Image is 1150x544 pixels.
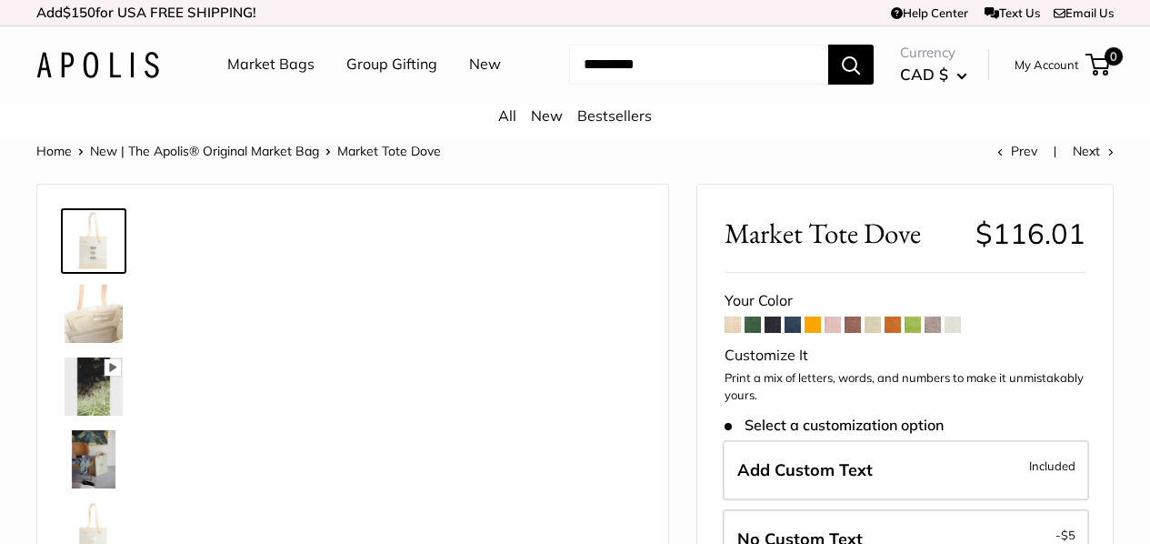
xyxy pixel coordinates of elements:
[1087,54,1110,76] a: 0
[1015,54,1079,76] a: My Account
[65,212,123,270] img: Market Tote Dove
[737,459,873,480] span: Add Custom Text
[985,5,1040,20] a: Text Us
[61,281,126,347] a: Market Tote Dove
[1105,47,1123,65] span: 0
[61,208,126,274] a: Market Tote Dove
[531,106,563,125] a: New
[90,143,319,159] a: New | The Apolis® Original Market Bag
[725,369,1085,405] p: Print a mix of letters, words, and numbers to make it unmistakably yours.
[569,45,828,85] input: Search...
[725,287,1085,315] div: Your Color
[900,40,967,65] span: Currency
[1029,455,1075,477] span: Included
[725,217,962,250] span: Market Tote Dove
[1054,5,1114,20] a: Email Us
[469,51,501,78] a: New
[725,417,944,434] span: Select a customization option
[65,430,123,489] img: Market Tote Dove
[1061,528,1075,542] span: $5
[36,52,159,78] img: Apolis
[227,51,315,78] a: Market Bags
[828,45,874,85] button: Search
[975,216,1085,251] span: $116.01
[346,51,437,78] a: Group Gifting
[725,342,1085,369] div: Customize It
[36,139,441,163] nav: Breadcrumb
[61,354,126,419] a: Market Tote Dove
[65,285,123,343] img: Market Tote Dove
[891,5,968,20] a: Help Center
[65,358,123,416] img: Market Tote Dove
[900,65,948,84] span: CAD $
[1073,143,1114,159] a: Next
[36,143,72,159] a: Home
[997,143,1037,159] a: Prev
[577,106,652,125] a: Bestsellers
[498,106,516,125] a: All
[900,60,967,89] button: CAD $
[723,440,1089,500] label: Add Custom Text
[61,427,126,492] a: Market Tote Dove
[337,143,441,159] span: Market Tote Dove
[63,4,95,21] span: $150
